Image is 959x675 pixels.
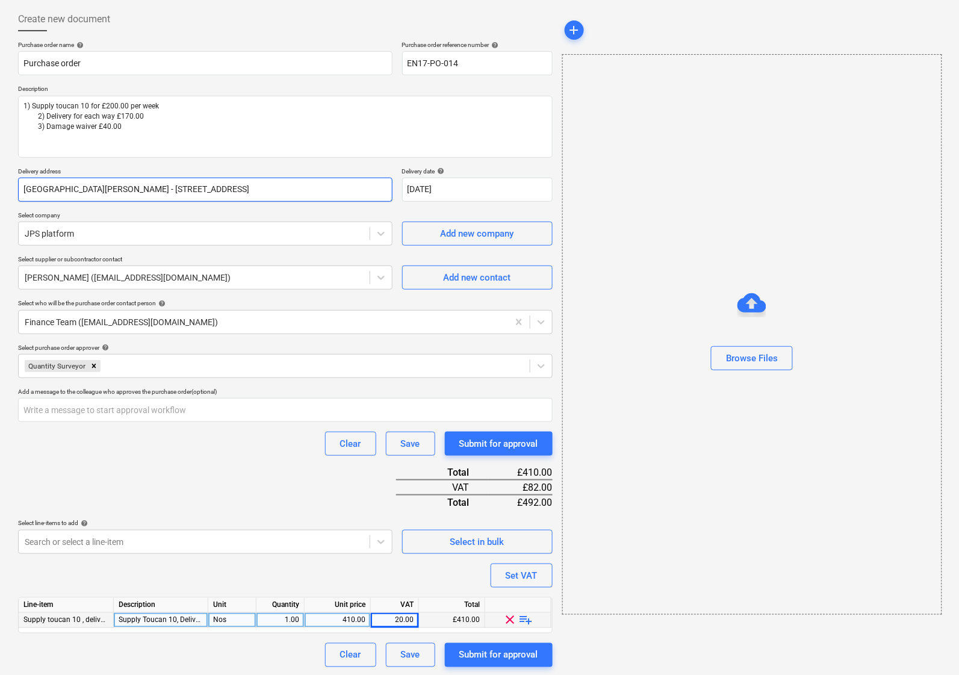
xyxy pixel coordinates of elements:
[156,300,166,307] span: help
[489,42,499,49] span: help
[325,643,376,667] button: Clear
[18,211,393,222] p: Select company
[25,360,87,372] div: Quantity Surveyor
[401,436,420,452] div: Save
[396,495,489,509] div: Total
[450,534,504,550] div: Select in bulk
[18,519,393,527] div: Select line-items to add
[491,564,553,588] button: Set VAT
[711,346,793,370] button: Browse Files
[18,398,553,422] input: Write a message to start approval workflow
[396,465,489,480] div: Total
[386,432,435,456] button: Save
[18,85,553,95] p: Description
[256,598,305,613] div: Quantity
[340,647,361,663] div: Clear
[445,432,553,456] button: Submit for approval
[445,643,553,667] button: Submit for approval
[18,299,553,307] div: Select who will be the purchase order contact person
[340,436,361,452] div: Clear
[402,222,553,246] button: Add new company
[503,613,518,627] span: clear
[18,167,393,178] p: Delivery address
[18,96,553,158] textarea: 1) Supply toucan 10 for £200.00 per week 2) Delivery for each way £170.00 3) Damage waiver £40.00
[114,613,208,628] div: Supply Toucan 10, Delivery and damage Waiver
[506,568,538,583] div: Set VAT
[488,480,552,495] div: £82.00
[401,647,420,663] div: Save
[726,350,778,366] div: Browse Files
[78,520,88,527] span: help
[18,344,553,352] div: Select purchase order approver
[305,598,371,613] div: Unit price
[18,388,553,396] div: Add a message to the colleague who approves the purchase order (optional)
[74,42,84,49] span: help
[87,360,101,372] div: Remove Quantity Surveyor
[18,41,393,49] div: Purchase order name
[18,51,393,75] input: Document name
[459,436,538,452] div: Submit for approval
[396,480,489,495] div: VAT
[309,613,365,628] div: 410.00
[488,465,552,480] div: £410.00
[208,598,256,613] div: Unit
[419,613,485,628] div: £410.00
[444,270,511,285] div: Add new contact
[325,432,376,456] button: Clear
[402,167,553,175] div: Delivery date
[18,12,110,26] span: Create new document
[567,23,582,37] span: add
[402,530,553,554] button: Select in bulk
[99,344,109,351] span: help
[208,613,256,628] div: Nos
[899,617,959,675] iframe: Chat Widget
[261,613,299,628] div: 1.00
[402,41,553,49] div: Purchase order reference number
[402,51,553,75] input: Reference number
[459,647,538,663] div: Submit for approval
[23,616,211,624] span: Supply toucan 10 , delivery each way and Damage Waiver
[402,266,553,290] button: Add new contact
[371,598,419,613] div: VAT
[18,178,393,202] input: Delivery address
[519,613,533,627] span: playlist_add
[402,178,553,202] input: Delivery date not specified
[562,54,943,615] div: Browse Files
[419,598,485,613] div: Total
[114,598,208,613] div: Description
[441,226,514,241] div: Add new company
[386,643,435,667] button: Save
[19,598,114,613] div: Line-item
[18,255,393,266] p: Select supplier or subcontractor contact
[435,167,445,175] span: help
[488,495,552,509] div: £492.00
[376,613,414,628] div: 20.00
